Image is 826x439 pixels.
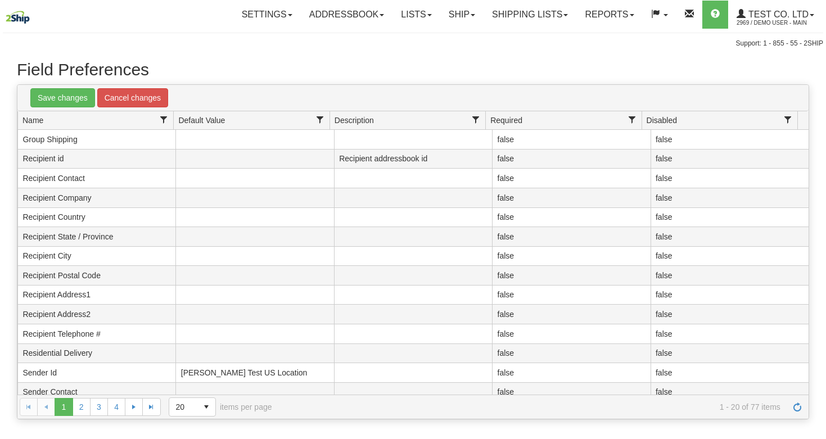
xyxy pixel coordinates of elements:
[30,88,95,107] a: Save changes
[233,1,301,29] a: Settings
[490,115,522,126] span: Required
[17,150,175,169] td: Recipient id
[651,383,809,402] td: false
[17,383,175,402] td: Sender Contact
[651,324,809,344] td: false
[17,85,809,111] div: grid toolbar
[17,169,175,188] td: Recipient Contact
[576,1,642,29] a: Reports
[17,60,809,79] h1: Field Preferences
[22,115,43,126] span: Name
[17,344,175,364] td: Residential Delivery
[17,227,175,247] td: Recipient State / Province
[169,397,272,417] span: items per page
[125,398,143,416] a: Go to the next page
[17,305,175,324] td: Recipient Address2
[651,130,809,150] td: false
[492,208,650,228] td: false
[651,208,809,228] td: false
[334,150,492,169] td: Recipient addressbook id
[55,398,73,416] span: Page 1
[651,363,809,383] td: false
[466,110,485,129] a: Description filter column settings
[788,398,806,416] a: Refresh
[651,150,809,169] td: false
[169,397,216,417] span: Page sizes drop down
[492,169,650,188] td: false
[492,130,650,150] td: false
[310,110,330,129] a: Default Value filter column settings
[492,247,650,266] td: false
[440,1,484,29] a: Ship
[651,169,809,188] td: false
[492,286,650,305] td: false
[484,1,576,29] a: Shipping lists
[175,363,333,383] td: [PERSON_NAME] Test US Location
[335,115,374,126] span: Description
[647,115,677,126] span: Disabled
[17,266,175,286] td: Recipient Postal Code
[17,324,175,344] td: Recipient Telephone #
[492,188,650,208] td: false
[3,39,823,48] div: Support: 1 - 855 - 55 - 2SHIP
[17,363,175,383] td: Sender Id
[728,1,823,29] a: Test Co. Ltd 2969 / Demo User - MAIN
[492,266,650,286] td: false
[651,266,809,286] td: false
[492,383,650,402] td: false
[800,162,825,277] iframe: chat widget
[651,247,809,266] td: false
[392,1,440,29] a: Lists
[176,401,191,413] span: 20
[492,150,650,169] td: false
[492,305,650,324] td: false
[651,286,809,305] td: false
[492,324,650,344] td: false
[492,227,650,247] td: false
[197,398,215,416] span: select
[90,398,108,416] a: 3
[301,1,393,29] a: Addressbook
[154,110,173,129] a: Name filter column settings
[73,398,91,416] a: 2
[651,227,809,247] td: false
[651,344,809,364] td: false
[17,130,175,150] td: Group Shipping
[17,208,175,228] td: Recipient Country
[737,17,821,29] span: 2969 / Demo User - MAIN
[778,110,797,129] a: Disabled filter column settings
[17,247,175,266] td: Recipient City
[746,10,809,19] span: Test Co. Ltd
[651,305,809,324] td: false
[142,398,160,416] a: Go to the last page
[492,363,650,383] td: false
[288,402,780,411] span: 1 - 20 of 77 items
[17,188,175,208] td: Recipient Company
[492,344,650,364] td: false
[622,110,642,129] a: Required filter column settings
[651,188,809,208] td: false
[97,88,168,107] a: Cancel changes
[3,3,32,31] img: logo2969.jpg
[17,286,175,305] td: Recipient Address1
[178,115,225,126] span: Default Value
[107,398,125,416] a: 4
